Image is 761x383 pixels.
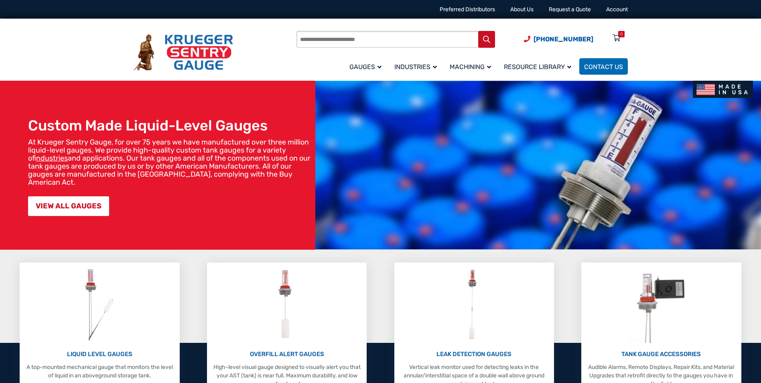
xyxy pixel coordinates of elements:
[78,267,121,343] img: Liquid Level Gauges
[499,57,579,76] a: Resource Library
[584,63,623,71] span: Contact Us
[549,6,591,13] a: Request a Quote
[394,63,437,71] span: Industries
[585,350,737,359] p: TANK GAUGE ACCESSORIES
[445,57,499,76] a: Machining
[28,117,311,134] h1: Custom Made Liquid-Level Gauges
[524,34,593,44] a: Phone Number (920) 434-8860
[345,57,390,76] a: Gauges
[620,31,623,37] div: 0
[693,81,753,98] img: Made In USA
[504,63,571,71] span: Resource Library
[534,35,593,43] span: [PHONE_NUMBER]
[28,138,311,186] p: At Krueger Sentry Gauge, for over 75 years we have manufactured over three million liquid-level g...
[450,63,491,71] span: Machining
[458,267,490,343] img: Leak Detection Gauges
[390,57,445,76] a: Industries
[211,350,363,359] p: OVERFILL ALERT GAUGES
[24,350,175,359] p: LIQUID LEVEL GAUGES
[440,6,495,13] a: Preferred Distributors
[510,6,534,13] a: About Us
[24,363,175,380] p: A top-mounted mechanical gauge that monitors the level of liquid in an aboveground storage tank.
[398,350,550,359] p: LEAK DETECTION GAUGES
[579,58,628,75] a: Contact Us
[606,6,628,13] a: Account
[28,196,109,216] a: VIEW ALL GAUGES
[36,154,68,163] a: industries
[269,267,305,343] img: Overfill Alert Gauges
[629,267,694,343] img: Tank Gauge Accessories
[134,34,233,71] img: Krueger Sentry Gauge
[349,63,382,71] span: Gauges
